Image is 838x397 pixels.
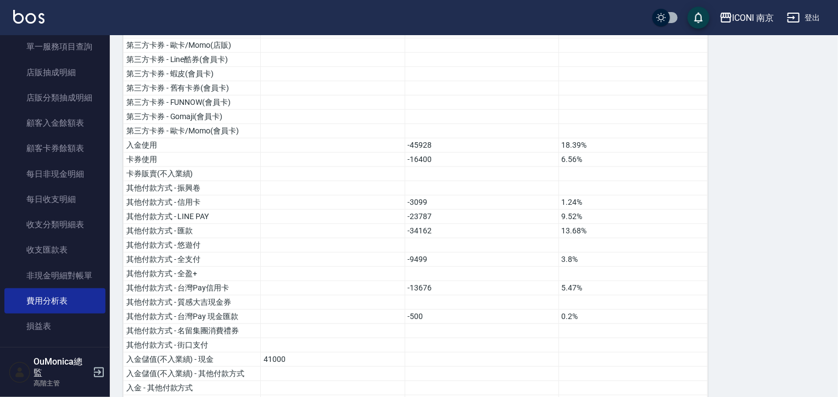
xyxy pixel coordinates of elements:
a: 單一服務項目查詢 [4,34,105,59]
td: -16400 [405,153,558,167]
a: 費用分析表 [4,288,105,314]
td: 13.68% [558,224,707,238]
td: 入金使用 [124,138,261,153]
td: 其他付款方式 - 質感大吉現金券 [124,295,261,310]
td: -34162 [405,224,558,238]
td: 其他付款方式 - 台灣Pay信用卡 [124,281,261,295]
a: 損益表 [4,314,105,339]
td: 0.2% [558,310,707,324]
button: save [688,7,709,29]
td: -45928 [405,138,558,153]
button: 登出 [783,8,825,28]
td: -9499 [405,253,558,267]
a: 非現金明細對帳單 [4,263,105,288]
td: -3099 [405,195,558,210]
td: 其他付款方式 - LINE PAY [124,210,261,224]
td: 18.39% [558,138,707,153]
div: ICONI 南京 [733,11,774,25]
td: 其他付款方式 - 信用卡 [124,195,261,210]
a: 店販分類抽成明細 [4,85,105,110]
p: 高階主管 [33,378,90,388]
td: 第三方卡券 - FUNNOW(會員卡) [124,96,261,110]
td: 41000 [261,353,405,367]
td: 5.47% [558,281,707,295]
td: 卡券販賣(不入業績) [124,167,261,181]
td: 其他付款方式 - 台灣Pay 現金匯款 [124,310,261,324]
td: 入金儲值(不入業績) - 現金 [124,353,261,367]
button: ICONI 南京 [715,7,779,29]
td: 其他付款方式 - 匯款 [124,224,261,238]
a: 收支分類明細表 [4,212,105,237]
img: Logo [13,10,44,24]
td: -23787 [405,210,558,224]
td: 入金 - 其他付款方式 [124,381,261,395]
td: 其他付款方式 - 悠遊付 [124,238,261,253]
td: 第三方卡券 - 歐卡/Momo(會員卡) [124,124,261,138]
td: 其他付款方式 - 振興卷 [124,181,261,195]
h5: OuMonica總監 [33,356,90,378]
a: 收支匯款表 [4,237,105,262]
td: 9.52% [558,210,707,224]
td: -500 [405,310,558,324]
td: 卡券使用 [124,153,261,167]
a: 顧客卡券餘額表 [4,136,105,161]
td: 其他付款方式 - 全支付 [124,253,261,267]
a: 店販抽成明細 [4,60,105,85]
a: 每日收支明細 [4,187,105,212]
td: 第三方卡券 - Line酷券(會員卡) [124,53,261,67]
img: Person [9,361,31,383]
td: 第三方卡券 - 蝦皮(會員卡) [124,67,261,81]
td: 3.8% [558,253,707,267]
td: -13676 [405,281,558,295]
a: 每日非現金明細 [4,161,105,187]
td: 6.56% [558,153,707,167]
td: 入金儲值(不入業績) - 其他付款方式 [124,367,261,381]
td: 其他付款方式 - 街口支付 [124,338,261,353]
a: 顧客入金餘額表 [4,110,105,136]
td: 第三方卡券 - 歐卡/Momo(店販) [124,38,261,53]
td: 第三方卡券 - 舊有卡券(會員卡) [124,81,261,96]
a: 多店業績統計表 [4,339,105,364]
td: 第三方卡券 - Gomaji(會員卡) [124,110,261,124]
td: 其他付款方式 - 名留集團消費禮券 [124,324,261,338]
td: 1.24% [558,195,707,210]
td: 其他付款方式 - 全盈+ [124,267,261,281]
